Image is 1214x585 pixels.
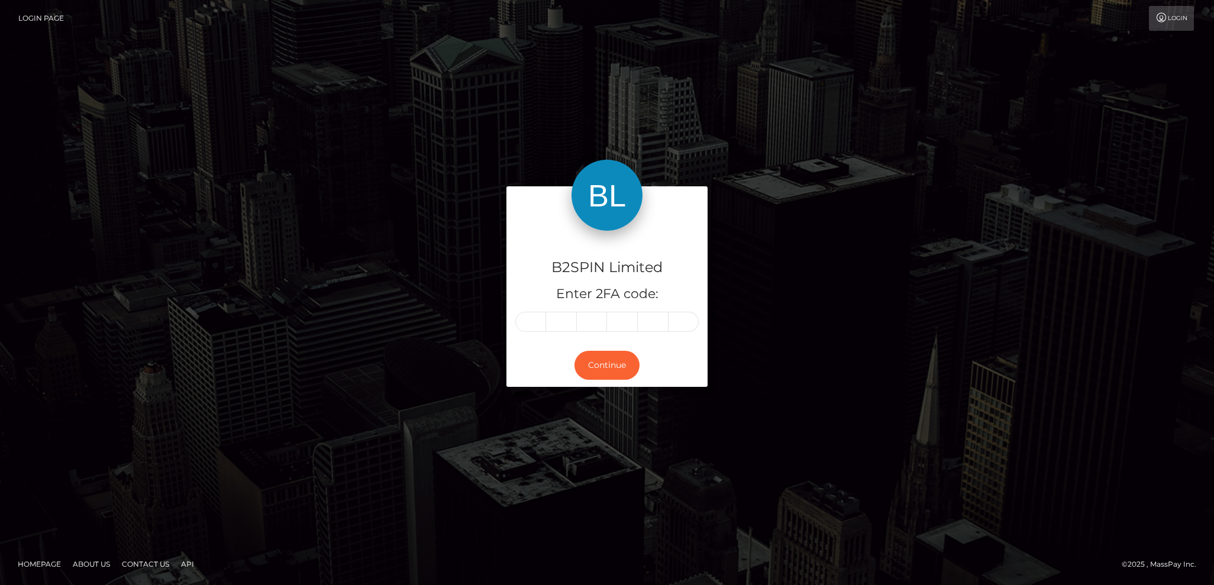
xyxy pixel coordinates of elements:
img: B2SPIN Limited [572,160,642,231]
a: About Us [68,555,115,573]
a: Login [1149,6,1194,31]
a: API [176,555,199,573]
button: Continue [574,351,640,380]
div: © 2025 , MassPay Inc. [1122,558,1205,571]
a: Login Page [18,6,64,31]
h5: Enter 2FA code: [515,285,699,303]
a: Contact Us [117,555,174,573]
a: Homepage [13,555,66,573]
h4: B2SPIN Limited [515,257,699,278]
